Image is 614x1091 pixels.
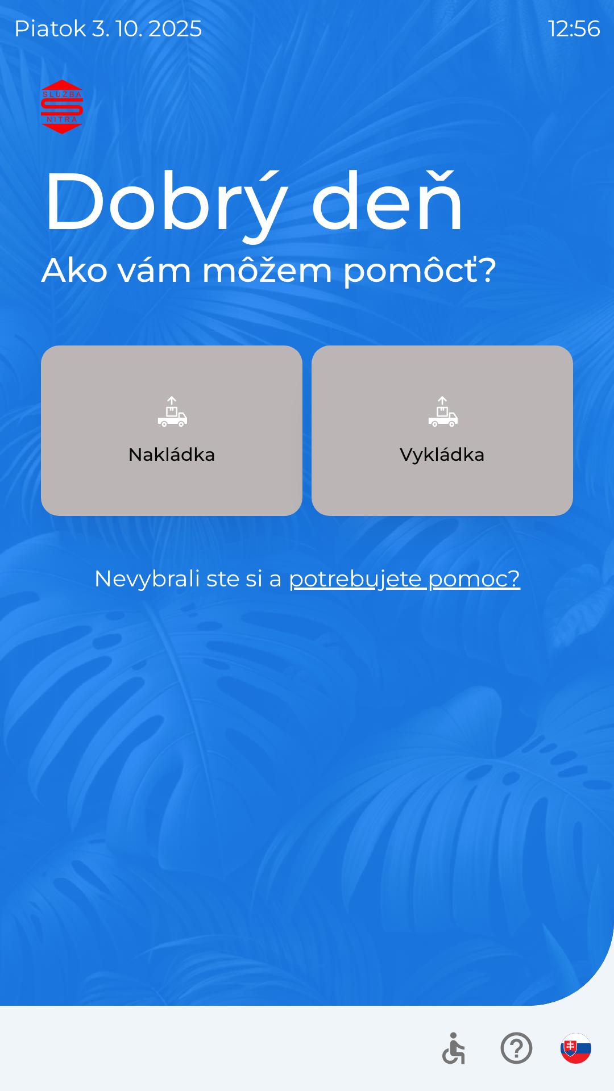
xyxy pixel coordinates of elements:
img: 9957f61b-5a77-4cda-b04a-829d24c9f37e.png [147,386,197,436]
img: 6e47bb1a-0e3d-42fb-b293-4c1d94981b35.png [417,386,467,436]
p: Nevybrali ste si a [41,561,573,596]
h2: Ako vám môžem pomôcť? [41,249,573,291]
img: Logo [41,80,573,134]
p: Vykládka [400,441,485,468]
button: Nakládka [41,345,302,516]
h1: Dobrý deň [41,152,573,249]
img: sk flag [561,1033,591,1064]
p: Nakládka [128,441,215,468]
p: piatok 3. 10. 2025 [14,11,202,45]
a: potrebujete pomoc? [288,564,521,592]
p: 12:56 [548,11,600,45]
button: Vykládka [312,345,573,516]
